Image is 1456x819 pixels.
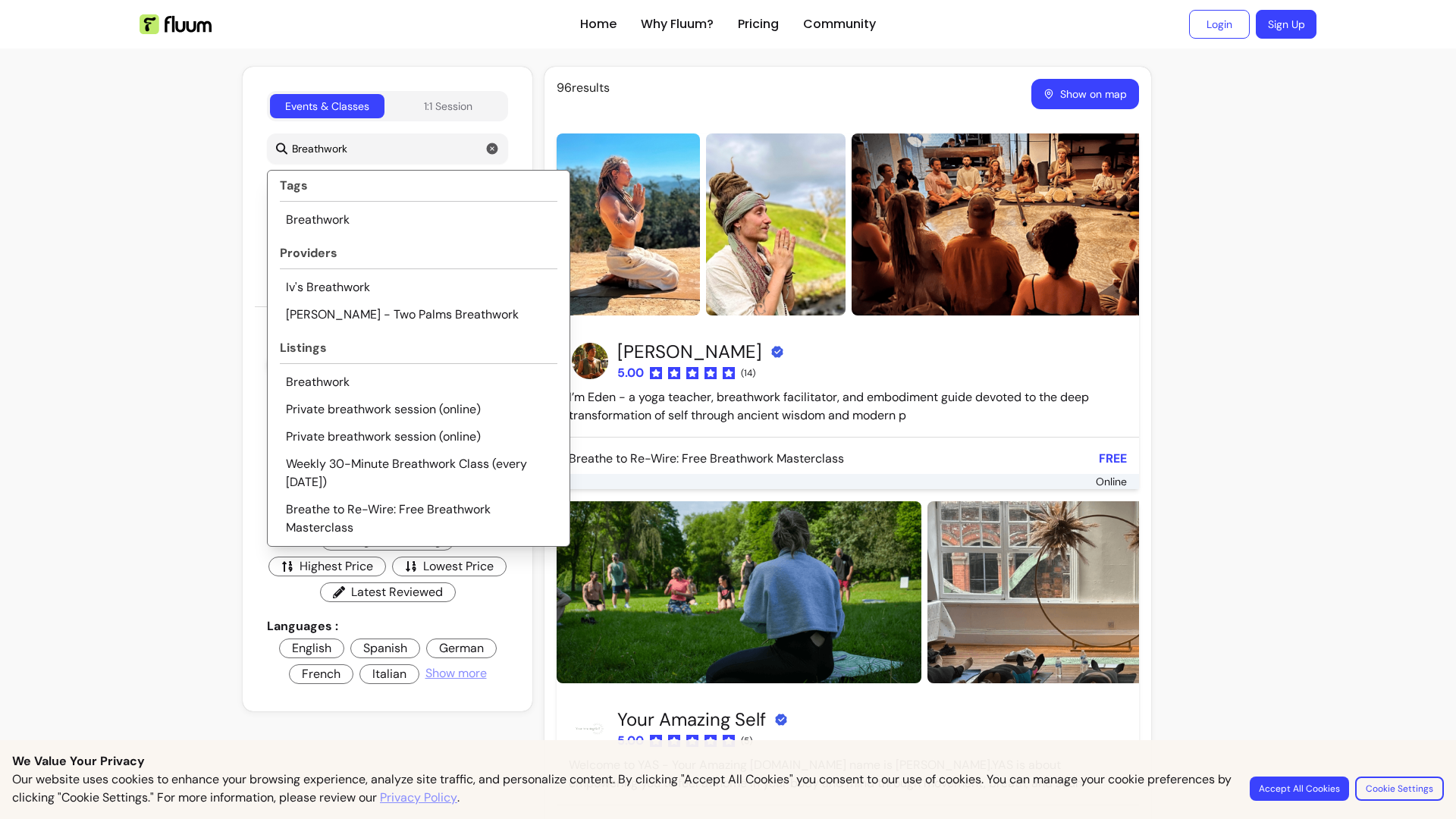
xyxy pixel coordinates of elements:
button: Accept All Cookies [1250,777,1349,801]
a: Pricing [738,15,779,33]
li: Weekly 30-Minute Breathwork Class (every [DATE]) [280,452,557,494]
li: Iv's Breathwork [280,275,557,300]
span: 5.00 [617,364,644,382]
p: We Value Your Privacy [12,752,1444,770]
span: Highest Price [268,557,386,576]
li: Breathwork [280,208,557,232]
img: Fluum Logo [140,14,212,34]
li: [PERSON_NAME] - Two Palms Breathwork [280,303,557,327]
span: English [279,639,344,658]
a: Community [803,15,876,33]
h3: [PERSON_NAME] [617,340,786,364]
a: Privacy Policy [380,789,457,807]
a: Sign Up [1256,10,1316,39]
span: ( 5 ) [741,735,752,747]
li: Private breathwork session (online) [280,397,557,422]
a: Why Fluum? [641,15,714,33]
p: Our website uses cookies to enhance your browsing experience, analyze site traffic, and personali... [12,770,1232,807]
li: Breathe to Re-Wire: Free Breathwork Masterclass [280,497,557,540]
li: Breathwork [280,370,557,394]
img: https://d22cr2pskkweo8.cloudfront.net/75581186-fc4d-461d-a87a-6e4b83ebf9da [852,133,1216,315]
span: 5.00 [617,732,644,750]
input: Looking to recharge? [287,141,499,156]
button: Cookie Settings [1355,777,1444,801]
p: Languages : [267,617,508,635]
p: Tags [280,177,557,202]
span: Show more [425,664,487,684]
li: Private breathwork session (online) [280,425,557,449]
img: https://d22cr2pskkweo8.cloudfront.net/4e2a040d-587c-4045-bde2-781fb92e9b7e [557,501,921,683]
a: Breathe to Re-Wire: Free Breathwork MasterclassFREEOnline [557,444,1139,489]
p: Listings [280,339,557,364]
a: Provider imageYour Amazing Self5.00(5)Welcome to YAS - Your Amazing [DOMAIN_NAME] name is [PERSON... [557,695,1139,799]
span: Italian [359,664,419,684]
img: https://d22cr2pskkweo8.cloudfront.net/58c5170a-3480-4fbe-bbd2-efcc2956c6bd [927,501,1291,683]
div: Welcome to YAS - Your Amazing [DOMAIN_NAME] name is [PERSON_NAME].YAS is about empowering you to ... [569,708,1127,792]
span: French [289,664,353,684]
a: Home [580,15,617,33]
img: Provider image [572,711,608,747]
div: Events & Classes [285,99,369,114]
span: Spanish [350,639,420,658]
div: I’m Eden - a yoga teacher, breathwork facilitator, and embodiment guide devoted to the deep trans... [569,340,1127,425]
img: https://d22cr2pskkweo8.cloudfront.net/de9c5596-1bd5-4faa-a0ad-9428bc6a8e02 [557,133,700,315]
img: https://d22cr2pskkweo8.cloudfront.net/057a1646-91de-450c-afc8-be90d8766dc3 [706,133,846,315]
span: ( 14 ) [741,367,755,379]
p: FREE [1099,450,1127,468]
a: Login [1189,10,1250,39]
img: Provider image [572,343,608,379]
div: 1:1 Session [424,99,472,114]
p: Providers [280,244,557,269]
button: clear input [479,136,505,162]
span: Latest Reviewed [320,582,456,602]
span: 96 results [557,79,610,109]
h3: Your Amazing Self [617,708,790,732]
p: Breathe to Re-Wire: Free Breathwork Masterclass [569,450,844,468]
a: Provider image[PERSON_NAME]5.00(14)I’m Eden - a yoga teacher, breathwork facilitator, and embodim... [557,328,1139,431]
div: Online [557,474,1139,489]
span: Lowest Price [392,557,507,576]
button: Show on map [1031,79,1139,109]
span: German [426,639,497,658]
